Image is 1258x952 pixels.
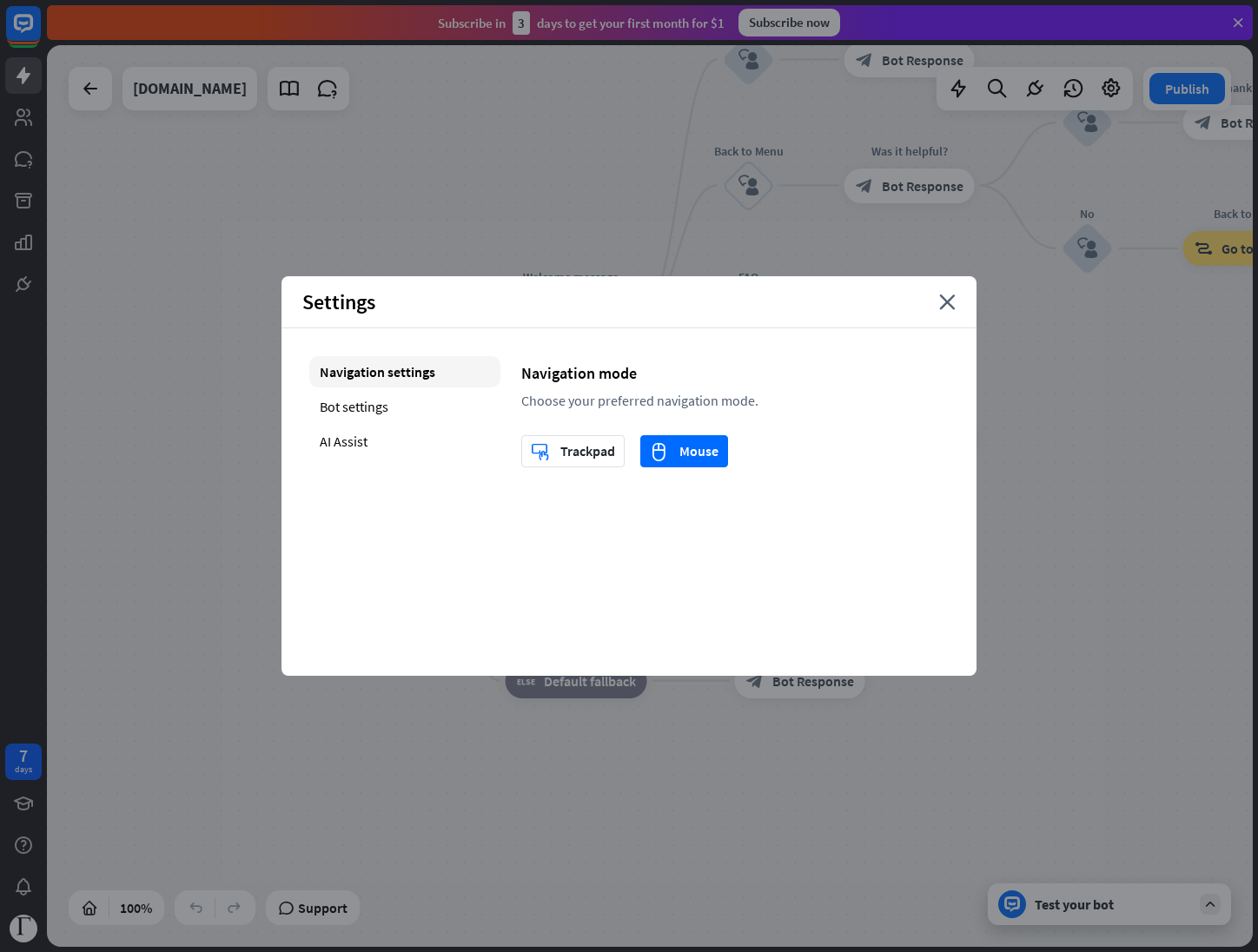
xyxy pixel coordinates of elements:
[521,363,949,383] div: Navigation mode
[14,7,66,59] button: Open LiveChat chat widget
[115,894,157,922] div: 100%
[1035,896,1191,913] div: Test your bot
[746,672,764,690] i: block_bot_response
[650,442,668,461] i: mouse
[521,435,625,467] button: trackpadTrackpad
[309,391,500,422] div: Bot settings
[531,442,549,461] i: trackpad
[650,436,718,466] div: Mouse
[1077,112,1098,133] i: block_user_input
[856,177,873,195] i: block_bot_response
[856,51,873,69] i: block_bot_response
[1195,240,1213,257] i: block_goto
[309,356,500,387] div: Navigation settings
[298,894,348,922] span: Support
[15,764,32,776] div: days
[882,51,963,69] span: Bot Response
[738,175,759,196] i: block_user_input
[517,672,535,690] i: block_fallback
[1077,238,1098,259] i: block_user_input
[438,11,725,35] div: Subscribe in days to get your first month for $1
[831,142,988,160] div: Was it helpful?
[309,426,500,457] div: AI Assist
[939,294,956,310] i: close
[19,748,28,764] div: 7
[882,177,963,195] span: Bot Response
[772,672,854,690] span: Bot Response
[831,394,988,412] div: Show Menu
[493,268,649,286] div: Welcome message
[133,67,247,110] div: bloxd.io
[738,50,759,70] i: block_user_input
[5,744,42,780] a: 7 days
[1195,114,1212,131] i: block_bot_response
[544,672,636,690] span: Default fallback
[521,392,949,409] div: Choose your preferred navigation mode.
[513,11,530,35] div: 3
[1036,205,1140,222] div: No
[738,9,840,36] div: Subscribe now
[1149,73,1225,104] button: Publish
[302,288,375,315] span: Settings
[697,268,801,286] div: FAQ
[531,436,615,466] div: Trackpad
[697,142,801,160] div: Back to Menu
[1036,79,1140,96] div: Yes
[640,435,728,467] button: mouseMouse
